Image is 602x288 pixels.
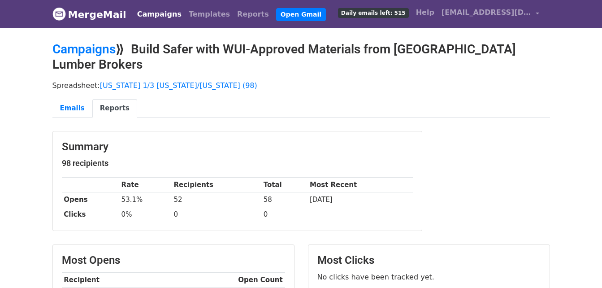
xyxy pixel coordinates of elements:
a: MergeMail [52,5,126,24]
a: [US_STATE] 1/3 [US_STATE]/[US_STATE] (98) [100,81,257,90]
img: MergeMail logo [52,7,66,21]
th: Opens [62,192,119,207]
th: Rate [119,178,172,192]
td: 58 [261,192,307,207]
h3: Most Opens [62,254,285,267]
a: Reports [92,99,137,118]
th: Clicks [62,207,119,222]
p: Spreadsheet: [52,81,550,90]
th: Open Count [236,273,285,288]
a: Campaigns [134,5,185,23]
th: Total [261,178,307,192]
th: Recipients [172,178,261,192]
th: Recipient [62,273,236,288]
td: 52 [172,192,261,207]
th: Most Recent [307,178,412,192]
a: Campaigns [52,42,116,57]
span: Daily emails left: 515 [338,8,409,18]
h3: Summary [62,140,413,153]
a: Help [412,4,438,22]
h5: 98 recipients [62,158,413,168]
a: Reports [234,5,273,23]
a: [EMAIL_ADDRESS][DOMAIN_NAME] [438,4,543,25]
a: Daily emails left: 515 [334,4,412,22]
a: Templates [185,5,234,23]
p: No clicks have been tracked yet. [317,272,541,282]
a: Emails [52,99,92,118]
td: 0 [172,207,261,222]
h2: ⟫ Build Safer with WUI-Approved Materials from [GEOGRAPHIC_DATA] Lumber Brokers [52,42,550,72]
a: Open Gmail [276,8,326,21]
h3: Most Clicks [317,254,541,267]
td: 0 [261,207,307,222]
span: [EMAIL_ADDRESS][DOMAIN_NAME] [442,7,531,18]
td: 53.1% [119,192,172,207]
td: [DATE] [307,192,412,207]
td: 0% [119,207,172,222]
